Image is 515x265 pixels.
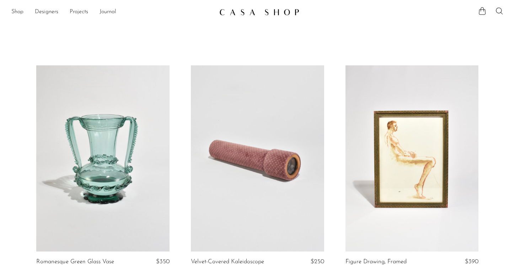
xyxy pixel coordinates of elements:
span: $390 [465,259,478,265]
span: $250 [311,259,324,265]
a: Designers [35,7,58,17]
span: $350 [156,259,170,265]
nav: Desktop navigation [11,6,214,18]
a: Projects [70,7,88,17]
ul: NEW HEADER MENU [11,6,214,18]
a: Velvet-Covered Kaleidoscope [191,259,264,265]
a: Figure Drawing, Framed [345,259,407,265]
a: Shop [11,7,23,17]
a: Romanesque Green Glass Vase [36,259,114,265]
a: Journal [100,7,116,17]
